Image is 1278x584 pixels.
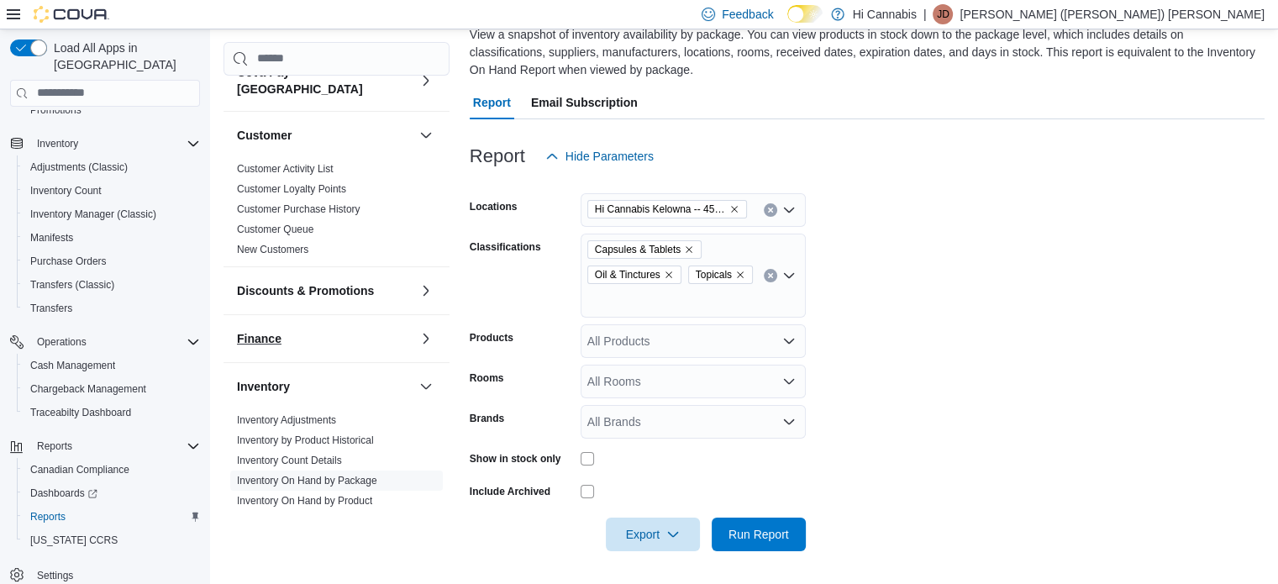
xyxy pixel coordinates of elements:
[24,530,124,550] a: [US_STATE] CCRS
[30,103,82,117] span: Promotions
[24,298,200,318] span: Transfers
[237,282,413,299] button: Discounts & Promotions
[531,86,638,119] span: Email Subscription
[24,100,200,120] span: Promotions
[17,401,207,424] button: Traceabilty Dashboard
[30,302,72,315] span: Transfers
[34,6,109,23] img: Cova
[37,439,72,453] span: Reports
[24,157,134,177] a: Adjustments (Classic)
[17,529,207,552] button: [US_STATE] CCRS
[782,375,796,388] button: Open list of options
[37,569,73,582] span: Settings
[37,335,87,349] span: Operations
[17,481,207,505] a: Dashboards
[24,157,200,177] span: Adjustments (Classic)
[237,203,360,215] a: Customer Purchase History
[30,160,128,174] span: Adjustments (Classic)
[606,518,700,551] button: Export
[237,378,290,395] h3: Inventory
[237,454,342,467] span: Inventory Count Details
[587,240,702,259] span: Capsules & Tablets
[735,270,745,280] button: Remove Topicals from selection in this group
[24,379,200,399] span: Chargeback Management
[237,434,374,447] span: Inventory by Product Historical
[17,155,207,179] button: Adjustments (Classic)
[30,332,200,352] span: Operations
[224,159,450,266] div: Customer
[30,255,107,268] span: Purchase Orders
[470,452,561,466] label: Show in stock only
[17,297,207,320] button: Transfers
[539,139,660,173] button: Hide Parameters
[30,359,115,372] span: Cash Management
[764,203,777,217] button: Clear input
[30,382,146,396] span: Chargeback Management
[237,182,346,196] span: Customer Loyalty Points
[24,275,121,295] a: Transfers (Classic)
[722,6,773,23] span: Feedback
[17,505,207,529] button: Reports
[237,330,413,347] button: Finance
[728,526,789,543] span: Run Report
[24,204,163,224] a: Inventory Manager (Classic)
[696,266,732,283] span: Topicals
[470,371,504,385] label: Rooms
[17,377,207,401] button: Chargeback Management
[664,270,674,280] button: Remove Oil & Tinctures from selection in this group
[30,134,200,154] span: Inventory
[782,203,796,217] button: Open list of options
[3,434,207,458] button: Reports
[960,4,1265,24] p: [PERSON_NAME] ([PERSON_NAME]) [PERSON_NAME]
[30,436,200,456] span: Reports
[3,132,207,155] button: Inventory
[17,226,207,250] button: Manifests
[237,494,372,508] span: Inventory On Hand by Product
[30,463,129,476] span: Canadian Compliance
[470,200,518,213] label: Locations
[24,251,200,271] span: Purchase Orders
[782,334,796,348] button: Open list of options
[24,460,200,480] span: Canadian Compliance
[923,4,927,24] p: |
[729,204,739,214] button: Remove Hi Cannabis Kelowna -- 450364 from selection in this group
[470,26,1256,79] div: View a snapshot of inventory availability by package. You can view products in stock down to the ...
[933,4,953,24] div: Jeff (Dumas) Norodom Chiang
[30,534,118,547] span: [US_STATE] CCRS
[24,204,200,224] span: Inventory Manager (Classic)
[24,507,72,527] a: Reports
[237,64,413,97] button: Cova Pay [GEOGRAPHIC_DATA]
[24,298,79,318] a: Transfers
[595,201,726,218] span: Hi Cannabis Kelowna -- 450364
[237,162,334,176] span: Customer Activity List
[416,376,436,397] button: Inventory
[237,223,313,236] span: Customer Queue
[24,251,113,271] a: Purchase Orders
[237,163,334,175] a: Customer Activity List
[3,330,207,354] button: Operations
[470,240,541,254] label: Classifications
[416,125,436,145] button: Customer
[237,455,342,466] a: Inventory Count Details
[30,487,97,500] span: Dashboards
[237,475,377,487] a: Inventory On Hand by Package
[24,355,122,376] a: Cash Management
[782,415,796,429] button: Open list of options
[30,134,85,154] button: Inventory
[37,137,78,150] span: Inventory
[17,179,207,203] button: Inventory Count
[787,23,788,24] span: Dark Mode
[30,278,114,292] span: Transfers (Classic)
[470,485,550,498] label: Include Archived
[470,146,525,166] h3: Report
[416,329,436,349] button: Finance
[17,354,207,377] button: Cash Management
[684,245,694,255] button: Remove Capsules & Tablets from selection in this group
[616,518,690,551] span: Export
[17,203,207,226] button: Inventory Manager (Classic)
[237,330,281,347] h3: Finance
[30,208,156,221] span: Inventory Manager (Classic)
[30,231,73,245] span: Manifests
[416,281,436,301] button: Discounts & Promotions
